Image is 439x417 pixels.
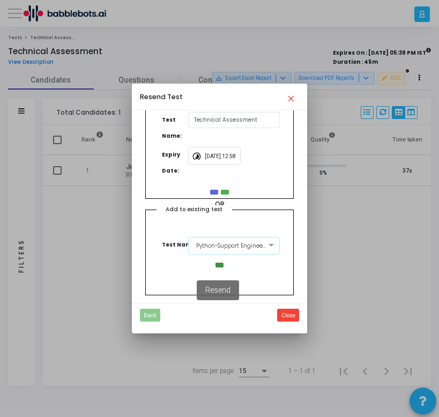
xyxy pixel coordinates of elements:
[157,205,232,216] div: Add to existing test
[140,309,160,322] button: Back
[192,147,205,160] mat-icon: timelapse
[277,309,299,322] button: Close
[140,93,183,101] h5: Resend Test
[157,147,188,179] label: Expiry Date:
[162,237,215,253] label: Test Name:
[157,112,188,144] label: Test Name:
[145,200,294,208] h5: OR
[197,280,239,300] div: Resend
[286,89,299,102] mat-icon: close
